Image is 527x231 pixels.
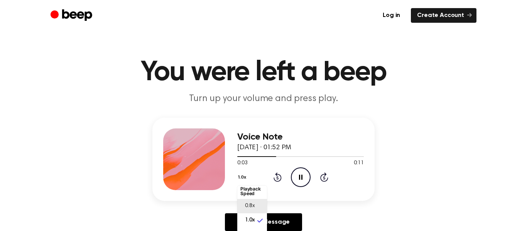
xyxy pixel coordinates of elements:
[237,184,267,199] li: Playback Speed
[237,144,291,151] span: [DATE] · 01:52 PM
[225,213,302,231] a: Reply to Message
[237,171,249,184] button: 1.0x
[245,216,255,224] span: 1.0x
[354,159,364,167] span: 0:11
[237,159,247,167] span: 0:03
[245,202,255,210] span: 0.8x
[377,8,406,23] a: Log in
[66,59,461,86] h1: You were left a beep
[51,8,94,23] a: Beep
[411,8,476,23] a: Create Account
[237,132,364,142] h3: Voice Note
[115,93,412,105] p: Turn up your volume and press play.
